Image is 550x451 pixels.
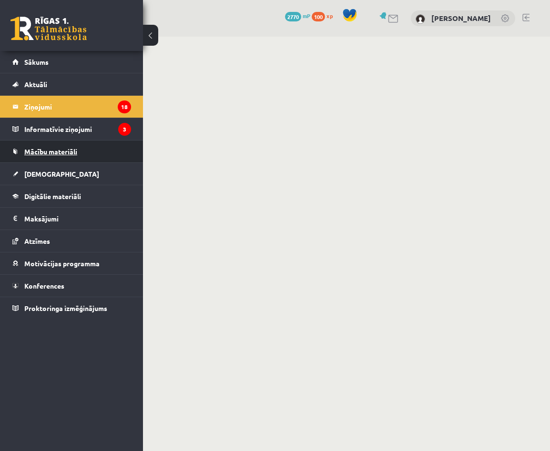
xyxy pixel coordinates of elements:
[326,12,333,20] span: xp
[24,58,49,66] span: Sākums
[10,17,87,40] a: Rīgas 1. Tālmācības vidusskola
[24,304,107,312] span: Proktoringa izmēģinājums
[24,170,99,178] span: [DEMOGRAPHIC_DATA]
[12,163,131,185] a: [DEMOGRAPHIC_DATA]
[24,259,100,268] span: Motivācijas programma
[416,14,425,24] img: Marks Novikovs
[118,100,131,113] i: 18
[12,275,131,297] a: Konferences
[24,281,64,290] span: Konferences
[12,252,131,274] a: Motivācijas programma
[312,12,337,20] a: 100 xp
[285,12,310,20] a: 2770 mP
[12,208,131,230] a: Maksājumi
[24,96,131,118] legend: Ziņojumi
[285,12,301,21] span: 2770
[431,13,491,23] a: [PERSON_NAME]
[12,230,131,252] a: Atzīmes
[12,51,131,73] a: Sākums
[118,123,131,136] i: 3
[24,208,131,230] legend: Maksājumi
[24,118,131,140] legend: Informatīvie ziņojumi
[24,147,77,156] span: Mācību materiāli
[312,12,325,21] span: 100
[24,237,50,245] span: Atzīmes
[24,80,47,89] span: Aktuāli
[12,96,131,118] a: Ziņojumi18
[12,73,131,95] a: Aktuāli
[12,297,131,319] a: Proktoringa izmēģinājums
[24,192,81,200] span: Digitālie materiāli
[12,140,131,162] a: Mācību materiāli
[12,185,131,207] a: Digitālie materiāli
[303,12,310,20] span: mP
[12,118,131,140] a: Informatīvie ziņojumi3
